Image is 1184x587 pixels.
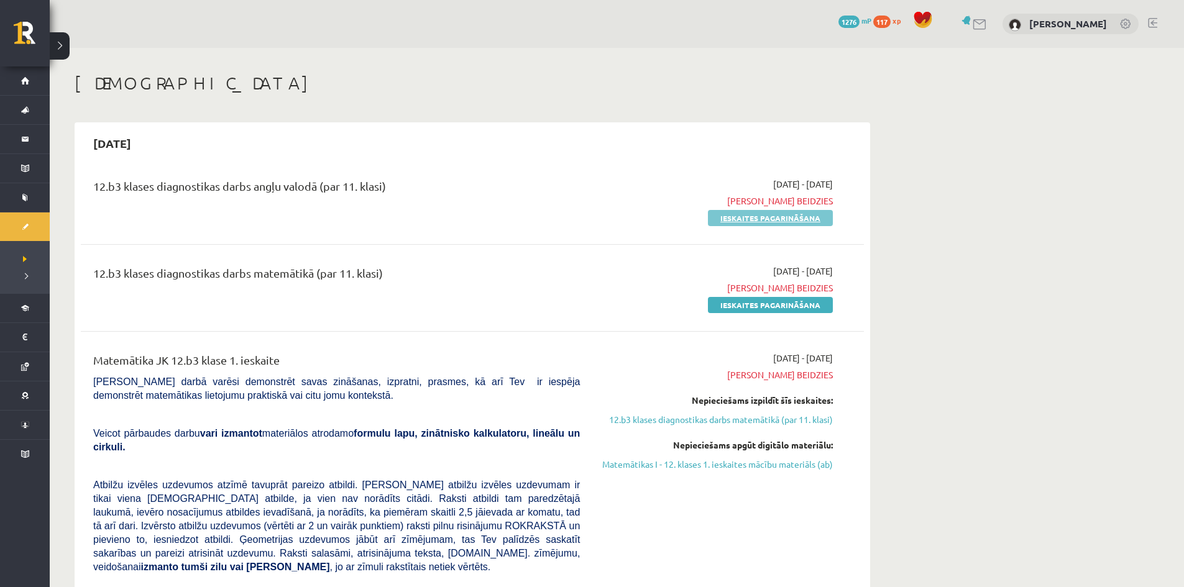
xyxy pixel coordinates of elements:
div: Matemātika JK 12.b3 klase 1. ieskaite [93,352,580,375]
span: [DATE] - [DATE] [773,178,833,191]
a: 12.b3 klases diagnostikas darbs matemātikā (par 11. klasi) [599,413,833,426]
h2: [DATE] [81,129,144,158]
span: xp [893,16,901,25]
span: [PERSON_NAME] beidzies [599,368,833,381]
a: 117 xp [873,16,907,25]
a: Matemātikas I - 12. klases 1. ieskaites mācību materiāls (ab) [599,458,833,471]
b: izmanto [141,562,178,572]
span: Veicot pārbaudes darbu materiālos atrodamo [93,428,580,452]
span: [DATE] - [DATE] [773,352,833,365]
span: 1276 [838,16,860,28]
b: vari izmantot [200,428,262,439]
span: [PERSON_NAME] beidzies [599,194,833,207]
img: Ivo Dāvis Pakers [1009,19,1021,31]
a: Ieskaites pagarināšana [708,297,833,313]
b: formulu lapu, zinātnisko kalkulatoru, lineālu un cirkuli. [93,428,580,452]
b: tumši zilu vai [PERSON_NAME] [181,562,329,572]
span: mP [861,16,871,25]
div: Nepieciešams apgūt digitālo materiālu: [599,439,833,452]
span: 117 [873,16,891,28]
a: [PERSON_NAME] [1029,17,1107,30]
div: Nepieciešams izpildīt šīs ieskaites: [599,394,833,407]
span: [PERSON_NAME] beidzies [599,281,833,294]
h1: [DEMOGRAPHIC_DATA] [75,73,870,94]
div: 12.b3 klases diagnostikas darbs matemātikā (par 11. klasi) [93,265,580,288]
span: Atbilžu izvēles uzdevumos atzīmē tavuprāt pareizo atbildi. [PERSON_NAME] atbilžu izvēles uzdevuma... [93,480,580,572]
div: 12.b3 klases diagnostikas darbs angļu valodā (par 11. klasi) [93,178,580,201]
a: Ieskaites pagarināšana [708,210,833,226]
a: 1276 mP [838,16,871,25]
span: [DATE] - [DATE] [773,265,833,278]
a: Rīgas 1. Tālmācības vidusskola [14,22,50,53]
span: [PERSON_NAME] darbā varēsi demonstrēt savas zināšanas, izpratni, prasmes, kā arī Tev ir iespēja d... [93,376,580,401]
